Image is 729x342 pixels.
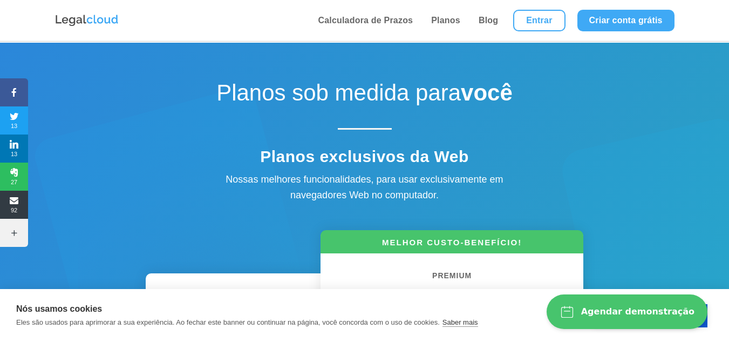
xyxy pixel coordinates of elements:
[16,304,102,313] strong: Nós usamos cookies
[423,288,466,307] strong: 43,99
[321,237,583,253] h6: MELHOR CUSTO-BENEFÍCIO!
[442,318,478,327] a: Saber mais
[54,14,119,28] img: Logo da Legalcloud
[400,288,503,307] span: R$ /mês
[176,147,554,172] h4: Planos exclusivos da Web
[577,10,675,31] a: Criar conta grátis
[176,79,554,112] h1: Planos sob medida para
[461,80,513,105] strong: você
[513,10,565,31] a: Entrar
[337,270,567,288] h6: PREMIUM
[16,318,440,326] p: Eles são usados para aprimorar a sua experiência. Ao fechar este banner ou continuar na página, v...
[203,172,527,203] div: Nossas melhores funcionalidades, para usar exclusivamente em navegadores Web no computador.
